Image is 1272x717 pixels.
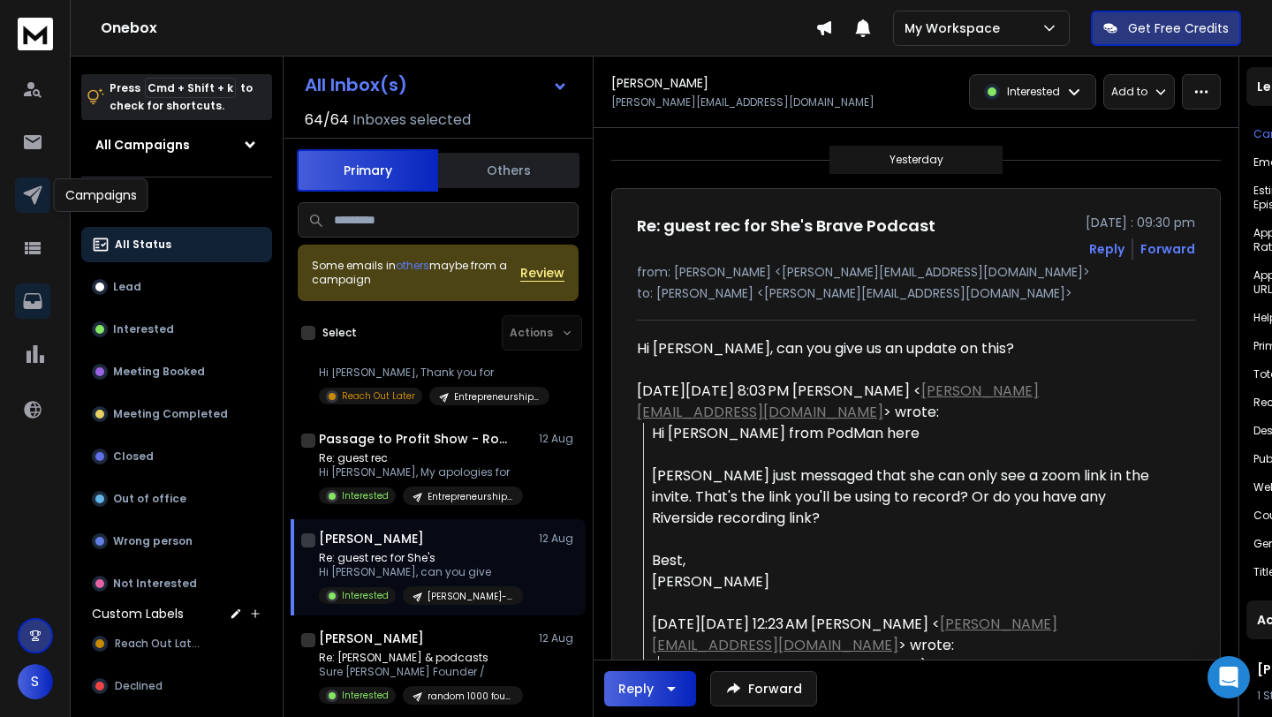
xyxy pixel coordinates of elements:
p: Interested [1007,85,1060,99]
div: Forward [1140,240,1195,258]
div: [PERSON_NAME] [652,571,1153,592]
h1: Re: guest rec for She's Brave Podcast [637,214,935,238]
h1: Onebox [101,18,815,39]
p: [DATE] : 09:30 pm [1086,214,1195,231]
p: Wrong person [113,534,193,548]
div: Some emails in maybe from a campaign [312,259,520,287]
button: Reach Out Later [81,626,272,661]
p: Interested [342,489,389,502]
h1: All Inbox(s) [305,76,407,94]
button: Out of office [81,481,272,517]
label: Select [322,326,357,340]
p: from: [PERSON_NAME] <[PERSON_NAME][EMAIL_ADDRESS][DOMAIN_NAME]> [637,263,1195,281]
p: Get Free Credits [1128,19,1229,37]
p: random 1000 founders [428,690,512,703]
p: Hi [PERSON_NAME], can you give [319,565,523,579]
button: Reply [604,671,696,706]
p: Closed [113,449,154,464]
p: Re: guest rec [319,451,523,465]
p: [PERSON_NAME]- Batch #12 [428,590,512,603]
div: Best, [652,550,1153,571]
button: Primary [297,149,438,192]
p: Re: [PERSON_NAME] & podcasts [319,651,523,665]
p: Entrepreneurship #17 (b) [428,490,512,503]
p: Hi [PERSON_NAME], Thank you for [319,366,531,380]
span: Cmd + Shift + k [145,78,236,98]
div: [DATE][DATE] 8:03 PM [PERSON_NAME] < > wrote: [637,381,1153,423]
span: others [396,258,429,273]
p: to: [PERSON_NAME] <[PERSON_NAME][EMAIL_ADDRESS][DOMAIN_NAME]> [637,284,1195,302]
p: Interested [342,589,389,602]
h1: [PERSON_NAME] [319,530,424,547]
button: Declined [81,668,272,704]
p: Meeting Completed [113,407,228,421]
button: All Status [81,227,272,262]
div: [PERSON_NAME] just messaged that she can only see a zoom link in the invite. That's the link you'... [652,465,1153,529]
button: Others [438,151,579,190]
p: My Workspace [905,19,1007,37]
button: Closed [81,439,272,474]
p: Not Interested [113,577,197,591]
div: [DATE][DATE] 12:23 AM [PERSON_NAME] < > wrote: [652,614,1153,656]
p: Press to check for shortcuts. [110,79,253,115]
button: Not Interested [81,566,272,601]
div: Hi [PERSON_NAME], can you give us an update on this? [637,338,1153,359]
a: [PERSON_NAME][EMAIL_ADDRESS][DOMAIN_NAME] [652,614,1057,655]
button: Wrong person [81,524,272,559]
p: Hi [PERSON_NAME], My apologies for [319,465,523,479]
p: Interested [113,322,174,336]
h3: Custom Labels [92,605,184,623]
p: 12 Aug [539,532,579,546]
p: All Status [115,238,171,252]
p: 12 Aug [539,432,579,446]
p: Re: guest rec for She's [319,551,523,565]
button: All Inbox(s) [291,67,582,102]
div: Open Intercom Messenger [1208,656,1250,698]
button: All Campaigns [81,127,272,162]
h1: [PERSON_NAME] [319,630,424,647]
h3: Inboxes selected [352,109,471,131]
button: Forward [710,671,817,706]
p: Add to [1111,85,1147,99]
h1: Passage to Profit Show - Road to Entrepreneurship [319,430,513,448]
h1: [PERSON_NAME] [611,74,708,92]
p: Meeting Booked [113,365,205,379]
div: No worries- thanks for the heads up:) [667,656,1153,677]
p: Entrepreneurship Batch #19 [454,390,539,404]
h3: Filters [81,192,272,216]
p: Interested [342,689,389,702]
p: Yesterday [890,153,943,167]
p: 12 Aug [539,631,579,645]
div: Hi [PERSON_NAME] from PodMan here [652,423,1153,592]
button: S [18,664,53,699]
button: Meeting Booked [81,354,272,389]
p: Lead [113,280,141,294]
p: Out of office [113,492,186,506]
span: Declined [115,679,163,693]
a: [PERSON_NAME][EMAIL_ADDRESS][DOMAIN_NAME] [637,381,1039,422]
button: Interested [81,312,272,347]
button: Review [520,264,564,282]
span: 64 / 64 [305,109,349,131]
img: logo [18,18,53,50]
button: Get Free Credits [1091,11,1241,46]
h1: All Campaigns [95,136,190,154]
p: Reach Out Later [342,389,415,403]
span: Reach Out Later [115,637,201,651]
button: Lead [81,269,272,305]
p: Sure [PERSON_NAME] Founder / [319,665,523,679]
div: Reply [618,680,654,698]
div: Campaigns [54,178,148,212]
button: Meeting Completed [81,396,272,432]
button: Reply [1089,240,1124,258]
p: [PERSON_NAME][EMAIL_ADDRESS][DOMAIN_NAME] [611,95,874,109]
